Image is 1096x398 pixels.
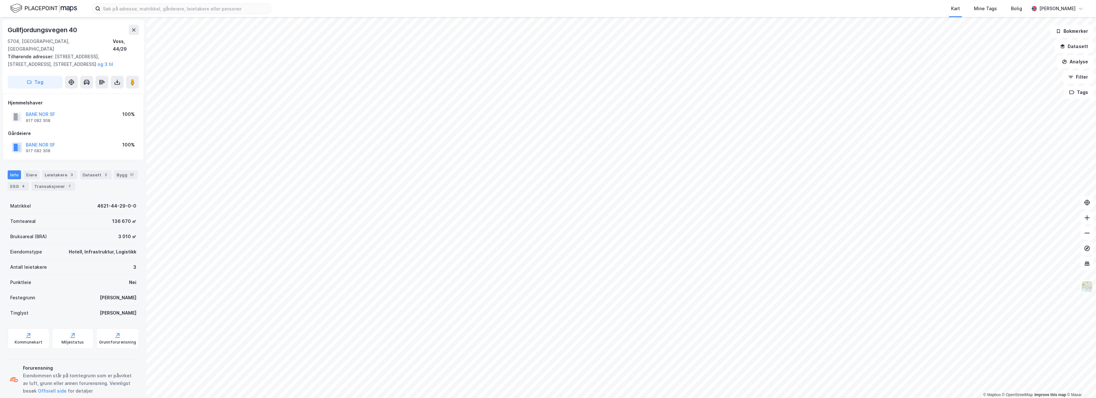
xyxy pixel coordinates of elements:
[10,202,31,210] div: Matrikkel
[10,263,47,271] div: Antall leietakere
[100,309,136,317] div: [PERSON_NAME]
[951,5,960,12] div: Kart
[10,248,42,256] div: Eiendomstype
[1081,281,1093,293] img: Z
[8,53,134,68] div: [STREET_ADDRESS], [STREET_ADDRESS], [STREET_ADDRESS]
[1011,5,1022,12] div: Bolig
[26,118,50,123] div: 917 082 308
[983,393,1001,397] a: Mapbox
[1039,5,1076,12] div: [PERSON_NAME]
[8,25,78,35] div: Gullfjordungsvegen 40
[32,182,75,191] div: Transaksjoner
[1063,71,1093,83] button: Filter
[10,294,35,302] div: Festegrunn
[1056,55,1093,68] button: Analyse
[129,279,136,286] div: Nei
[8,170,21,179] div: Info
[1064,367,1096,398] div: Kontrollprogram for chat
[1050,25,1093,38] button: Bokmerker
[15,340,42,345] div: Kommunekart
[122,141,135,149] div: 100%
[10,3,77,14] img: logo.f888ab2527a4732fd821a326f86c7f29.svg
[69,248,136,256] div: Hotell, Infrastruktur, Logistikk
[68,172,75,178] div: 3
[8,130,139,137] div: Gårdeiere
[133,263,136,271] div: 3
[8,182,29,191] div: ESG
[114,170,138,179] div: Bygg
[1055,40,1093,53] button: Datasett
[23,364,136,372] div: Forurensning
[61,340,84,345] div: Miljøstatus
[20,183,26,189] div: 4
[8,38,113,53] div: 5704, [GEOGRAPHIC_DATA], [GEOGRAPHIC_DATA]
[1064,86,1093,99] button: Tags
[42,170,77,179] div: Leietakere
[118,233,136,240] div: 3 010 ㎡
[10,309,28,317] div: Tinglyst
[112,217,136,225] div: 136 670 ㎡
[974,5,997,12] div: Mine Tags
[122,110,135,118] div: 100%
[8,99,139,107] div: Hjemmelshaver
[10,217,36,225] div: Tomteareal
[8,54,55,59] span: Tilhørende adresser:
[113,38,139,53] div: Voss, 44/29
[99,340,136,345] div: Grunnforurensning
[80,170,112,179] div: Datasett
[97,202,136,210] div: 4621-44-29-0-0
[23,372,136,395] div: Eiendommen står på tomtegrunn som er påvirket av luft, grunn eller annen forurensning. Vennligst ...
[1064,367,1096,398] iframe: Chat Widget
[8,76,62,89] button: Tag
[1035,393,1066,397] a: Improve this map
[100,4,270,13] input: Søk på adresse, matrikkel, gårdeiere, leietakere eller personer
[10,233,47,240] div: Bruksareal (BRA)
[66,183,73,189] div: 7
[24,170,40,179] div: Eiere
[10,279,31,286] div: Punktleie
[1002,393,1033,397] a: OpenStreetMap
[103,172,109,178] div: 2
[129,172,135,178] div: 17
[100,294,136,302] div: [PERSON_NAME]
[26,148,50,153] div: 917 082 308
